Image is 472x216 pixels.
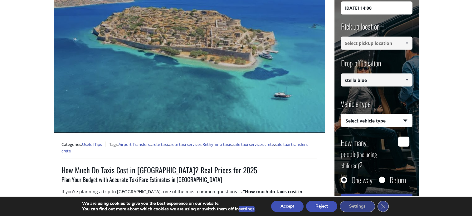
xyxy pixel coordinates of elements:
[377,201,389,212] button: Close GDPR Cookie Banner
[341,149,377,170] small: (including children)
[61,165,317,175] h1: How Much Do Taxis Cost in [GEOGRAPHIC_DATA]? Real Prices for 2025
[61,142,308,154] span: Tags: , , , , ,
[341,74,412,87] input: Select drop-off location
[234,195,248,201] strong: Chania
[151,142,168,147] a: crete taxi
[169,142,202,147] a: crete taxi services
[82,201,255,206] p: We are using cookies to give you the best experience on our website.
[233,142,274,147] a: safe taxi services crete
[341,98,371,114] label: Vehicle type
[202,142,232,147] a: Rethymno taxis
[165,195,211,201] strong: [GEOGRAPHIC_DATA]
[401,74,412,87] a: Show All Items
[341,58,381,74] label: Drop off location
[390,176,406,183] label: Return
[239,206,255,212] button: settings
[401,36,412,50] a: Show All Items
[82,206,255,212] p: You can find out more about which cookies we are using or switch them off in .
[341,21,380,36] label: Pick up location
[340,201,375,212] button: Settings
[61,175,317,188] h3: Plan Your Budget with Accurate Taxi Fare Estimates in [GEOGRAPHIC_DATA]
[61,142,105,147] span: Categories:
[341,137,395,170] label: How many people ?
[82,142,102,147] a: Useful Tips
[352,176,372,183] label: One way
[341,194,412,210] button: Find a transfer
[306,201,337,212] button: Reject
[271,201,304,212] button: Accept
[61,188,317,213] p: If you’re planning a trip to [GEOGRAPHIC_DATA], one of the most common questions is: Whether you’...
[341,36,412,50] input: Select pickup location
[341,114,412,127] span: Select vehicle type
[61,142,308,154] a: safe taxi transfers crete
[119,142,150,147] a: Airport Transfers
